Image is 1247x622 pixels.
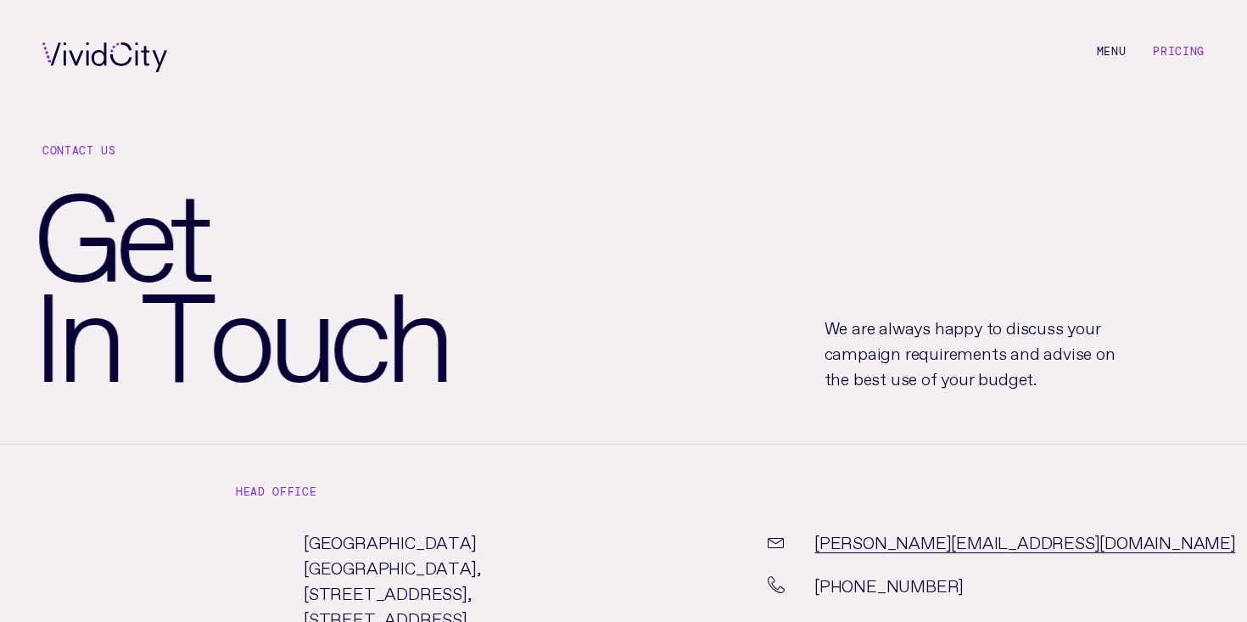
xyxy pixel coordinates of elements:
a: Pricing [1153,44,1205,59]
h4: Head office [236,472,1011,528]
p: [PHONE_NUMBER] [814,571,964,597]
p: We are always happy to discuss your campaign requirements and advise on the best use of your budget. [825,313,1121,389]
a: [PERSON_NAME][EMAIL_ADDRESS][DOMAIN_NAME] [814,528,1236,553]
